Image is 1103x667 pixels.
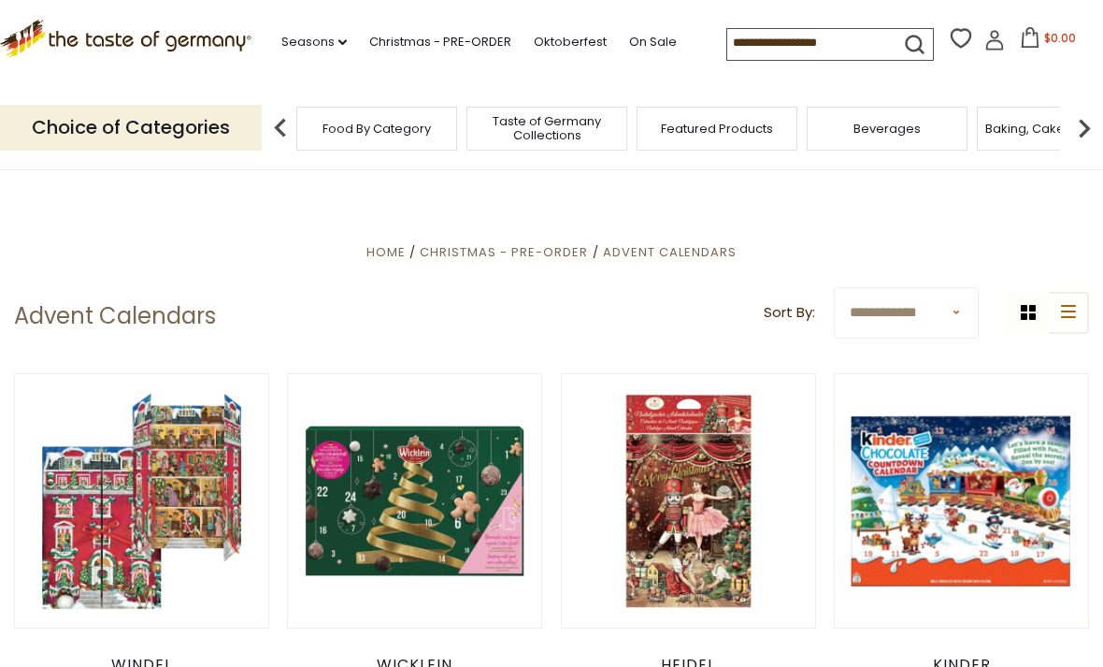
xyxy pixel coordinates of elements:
a: On Sale [629,32,677,52]
a: Taste of Germany Collections [472,114,622,142]
img: Heidel "Christmas Fairy Tale" Chocolate Advent Calendar, 2.6 oz [562,374,815,628]
label: Sort By: [764,301,815,325]
a: Food By Category [322,122,431,136]
img: Windel Manor House Advent Calendar, 2.6 oz [15,374,268,628]
a: Home [366,243,406,261]
a: Featured Products [661,122,773,136]
h1: Advent Calendars [14,302,216,330]
a: Christmas - PRE-ORDER [369,32,511,52]
a: Seasons [281,32,347,52]
img: Kinder Chocolate Countdown Calendar, 4.3 oz [835,374,1088,628]
img: next arrow [1066,109,1103,147]
a: Advent Calendars [603,243,737,261]
img: previous arrow [262,109,299,147]
span: $0.00 [1044,30,1076,46]
img: Wicklein Advent Calendar with Assorted Gingerbreads, 11.8oz [288,374,541,628]
button: $0.00 [1009,27,1088,55]
a: Beverages [853,122,921,136]
a: Oktoberfest [534,32,607,52]
a: Christmas - PRE-ORDER [420,243,588,261]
